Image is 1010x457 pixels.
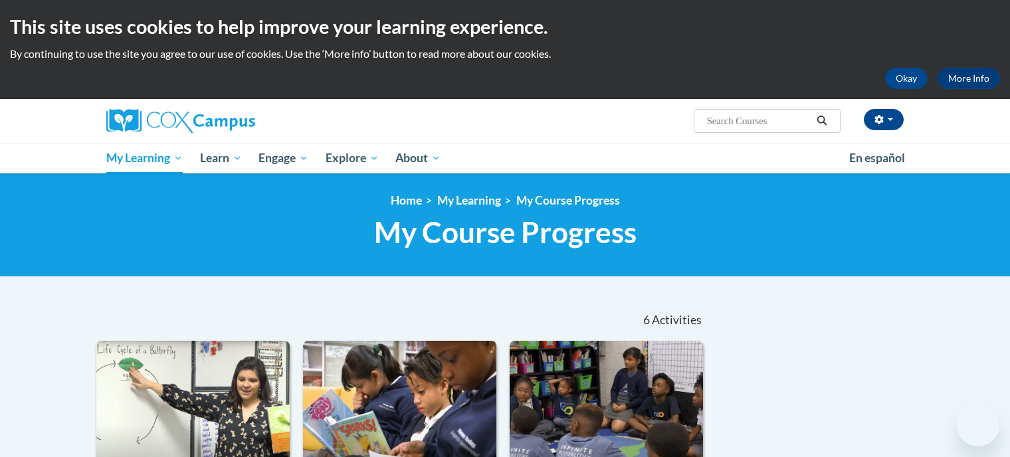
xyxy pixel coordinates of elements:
[326,150,379,166] span: Explore
[849,151,905,165] span: En español
[258,150,308,166] span: Engage
[841,144,914,172] a: En español
[437,193,501,207] a: My Learning
[317,143,387,173] a: Explore
[106,150,183,166] span: My Learning
[706,113,812,129] input: Search Courses
[98,143,191,173] a: My Learning
[387,143,450,173] a: About
[864,109,904,130] button: Account Settings
[200,150,242,166] span: Learn
[391,193,422,207] a: Home
[374,215,637,250] span: My Course Progress
[395,150,441,166] span: About
[10,13,1000,40] h2: This site uses cookies to help improve your learning experience.
[957,404,999,446] iframe: Button to launch messaging window
[938,68,1000,89] a: More Info
[191,143,251,173] a: Learn
[516,193,620,207] a: My Course Progress
[250,143,317,173] a: Engage
[885,68,928,89] button: Okay
[652,313,702,327] span: Activities
[106,109,255,133] img: Cox Campus
[86,143,924,173] div: Main menu
[10,46,1000,61] p: By continuing to use the site you agree to our use of cookies. Use the ‘More info’ button to read...
[643,313,650,327] span: 6
[812,113,832,129] button: Search
[106,109,359,133] a: Cox Campus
